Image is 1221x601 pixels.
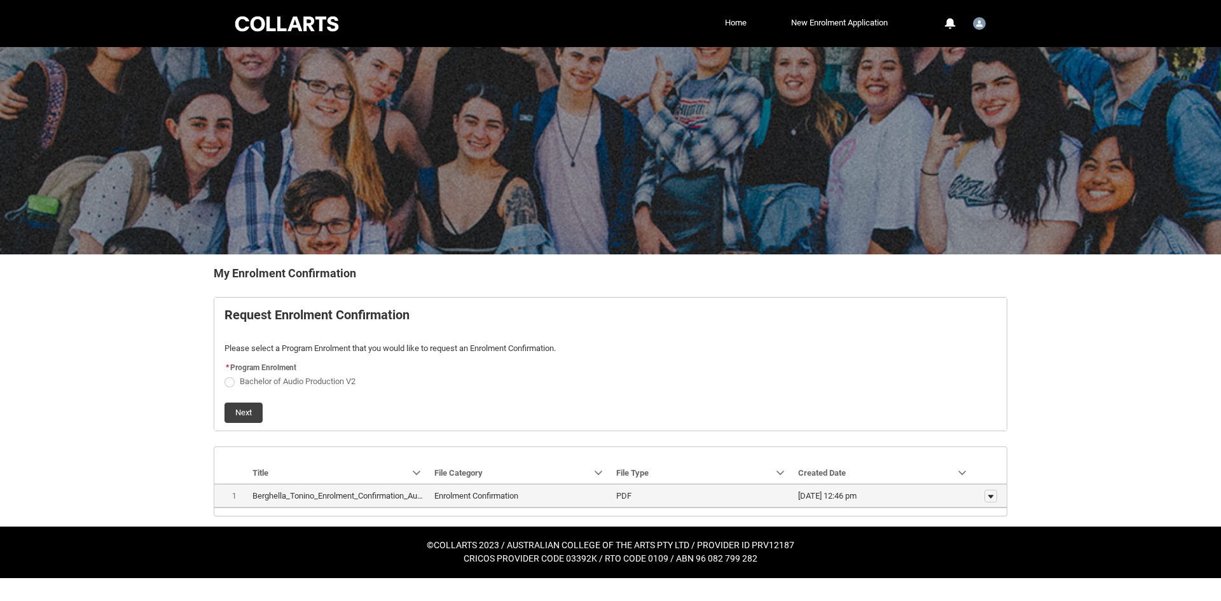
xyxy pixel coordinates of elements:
article: REDU_Generate_Enrolment_Confirmation flow [214,297,1007,431]
span: Bachelor of Audio Production V2 [240,376,355,386]
b: Request Enrolment Confirmation [224,307,410,322]
span: Program Enrolment [230,363,296,372]
button: User Profile Student.tberghe.20253286 [970,12,989,32]
a: Home [722,13,750,32]
p: Please select a Program Enrolment that you would like to request an Enrolment Confirmation. [224,342,997,355]
lightning-base-formatted-text: Enrolment Confirmation [434,491,518,501]
lightning-formatted-date-time: [DATE] 12:46 pm [798,491,857,501]
lightning-base-formatted-text: PDF [616,491,631,501]
abbr: required [226,363,229,372]
button: Next [224,403,263,423]
lightning-base-formatted-text: Berghella_Tonino_Enrolment_Confirmation_Aug 10, 2025.pdf [252,491,468,501]
img: Student.tberghe.20253286 [973,17,986,30]
a: New Enrolment Application [788,13,891,32]
b: My Enrolment Confirmation [214,266,356,280]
